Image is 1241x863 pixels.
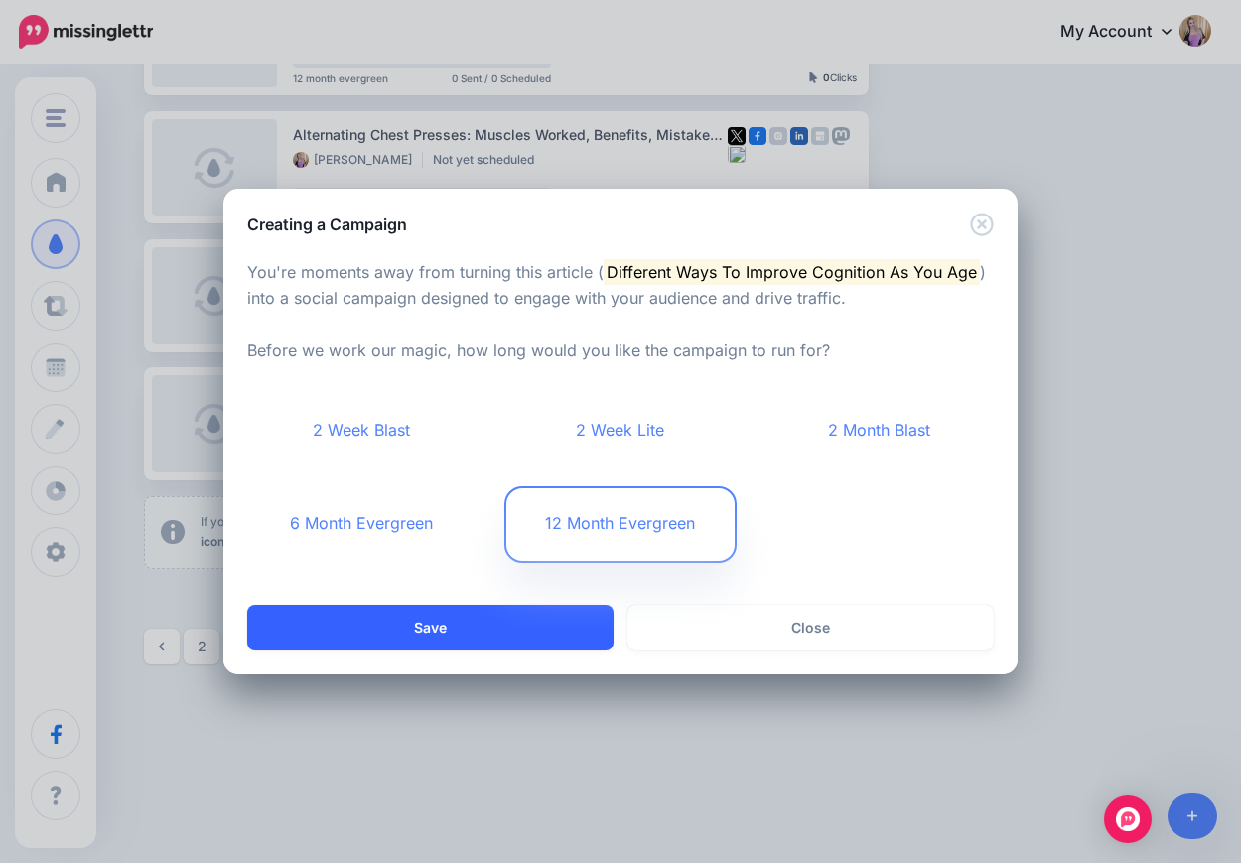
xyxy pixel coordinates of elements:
[970,213,994,237] button: Close
[247,488,477,561] a: 6 Month Evergreen
[1104,795,1152,843] div: Open Intercom Messenger
[604,259,980,285] mark: Different Ways To Improve Cognition As You Age
[506,488,736,561] a: 12 Month Evergreen
[247,260,994,363] p: You're moments away from turning this article ( ) into a social campaign designed to engage with ...
[247,394,477,468] a: 2 Week Blast
[764,394,994,468] a: 2 Month Blast
[247,213,407,236] h5: Creating a Campaign
[627,605,994,650] a: Close
[247,605,614,650] button: Save
[506,394,736,468] a: 2 Week Lite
